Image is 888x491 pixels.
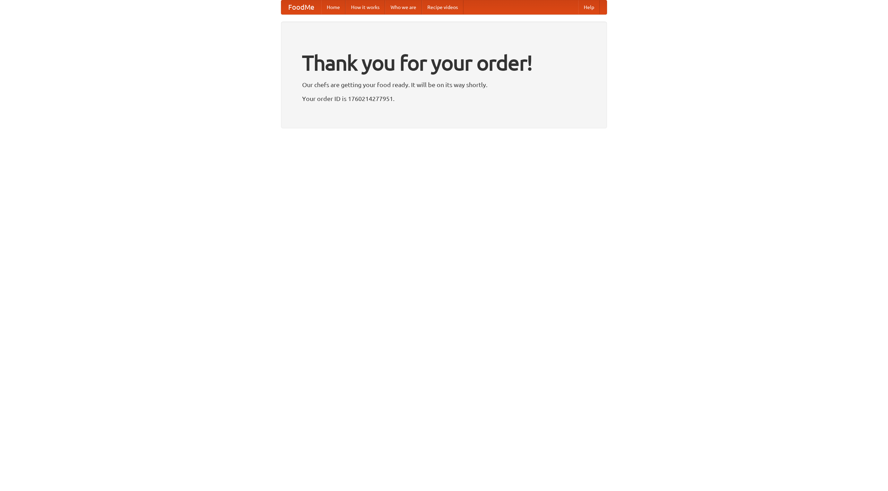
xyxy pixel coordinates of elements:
a: Help [578,0,600,14]
a: Who we are [385,0,422,14]
a: Recipe videos [422,0,463,14]
p: Your order ID is 1760214277951. [302,93,586,104]
p: Our chefs are getting your food ready. It will be on its way shortly. [302,79,586,90]
a: How it works [345,0,385,14]
h1: Thank you for your order! [302,46,586,79]
a: Home [321,0,345,14]
a: FoodMe [281,0,321,14]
